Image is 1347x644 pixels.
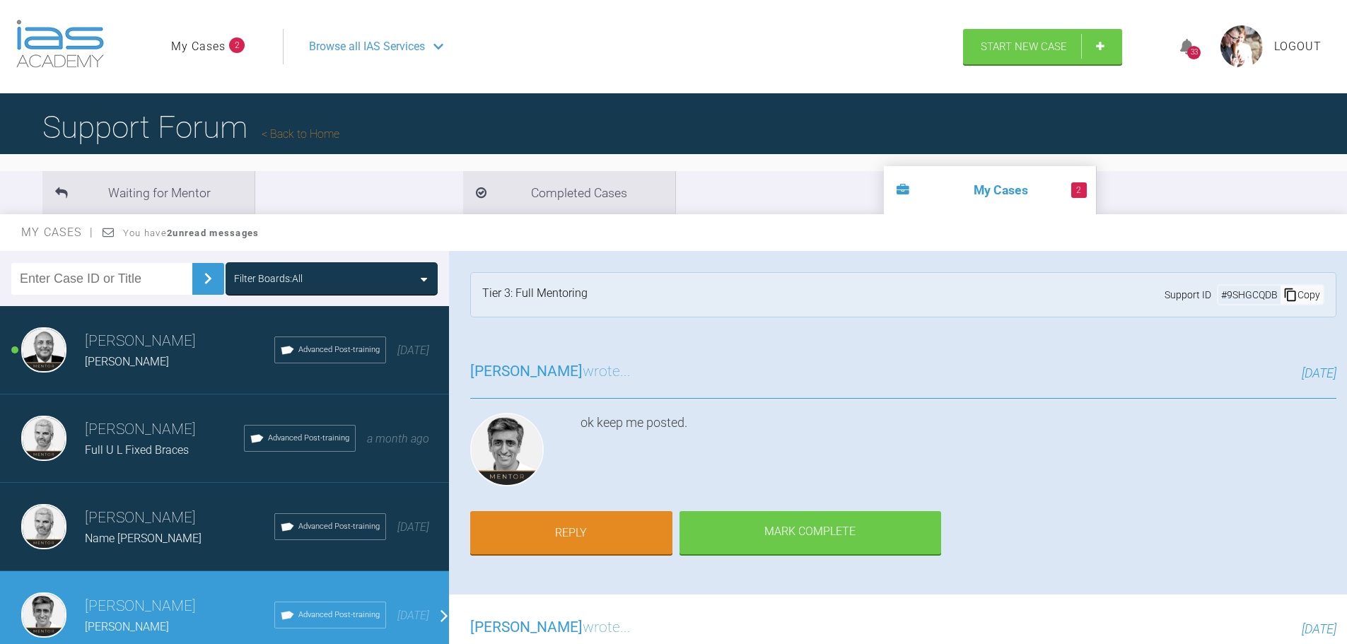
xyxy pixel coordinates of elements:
[680,511,941,555] div: Mark Complete
[298,609,380,621] span: Advanced Post-training
[85,595,274,619] h3: [PERSON_NAME]
[42,171,255,214] li: Waiting for Mentor
[482,284,588,305] div: Tier 3: Full Mentoring
[171,37,226,56] a: My Cases
[1302,621,1336,636] span: [DATE]
[11,263,192,295] input: Enter Case ID or Title
[262,127,339,141] a: Back to Home
[309,37,425,56] span: Browse all IAS Services
[470,616,631,640] h3: wrote...
[21,592,66,638] img: Asif Chatoo
[1274,37,1322,56] a: Logout
[470,363,583,380] span: [PERSON_NAME]
[298,520,380,533] span: Advanced Post-training
[298,344,380,356] span: Advanced Post-training
[1218,287,1281,303] div: # 9SHGCQDB
[884,166,1096,214] li: My Cases
[16,20,104,68] img: logo-light.3e3ef733.png
[1302,365,1336,380] span: [DATE]
[1187,46,1201,59] div: 33
[581,413,1336,492] div: ok keep me posted.
[85,506,274,530] h3: [PERSON_NAME]
[85,620,169,633] span: [PERSON_NAME]
[397,520,429,534] span: [DATE]
[470,413,544,486] img: Asif Chatoo
[85,355,169,368] span: [PERSON_NAME]
[367,432,429,445] span: a month ago
[21,226,94,239] span: My Cases
[470,511,672,555] a: Reply
[268,432,349,445] span: Advanced Post-training
[123,228,260,238] span: You have
[1165,287,1211,303] span: Support ID
[85,418,244,442] h3: [PERSON_NAME]
[167,228,259,238] strong: 2 unread messages
[981,40,1067,53] span: Start New Case
[1220,25,1263,68] img: profile.png
[85,532,202,545] span: Name [PERSON_NAME]
[397,344,429,357] span: [DATE]
[470,360,631,384] h3: wrote...
[1281,286,1323,304] div: Copy
[21,416,66,461] img: Ross Hobson
[470,619,583,636] span: [PERSON_NAME]
[963,29,1122,64] a: Start New Case
[85,443,189,457] span: Full U L Fixed Braces
[234,271,303,286] div: Filter Boards: All
[229,37,245,53] span: 2
[21,504,66,549] img: Ross Hobson
[21,327,66,373] img: Utpalendu Bose
[1071,182,1087,198] span: 2
[463,171,675,214] li: Completed Cases
[85,329,274,353] h3: [PERSON_NAME]
[42,103,339,152] h1: Support Forum
[197,267,219,290] img: chevronRight.28bd32b0.svg
[397,609,429,622] span: [DATE]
